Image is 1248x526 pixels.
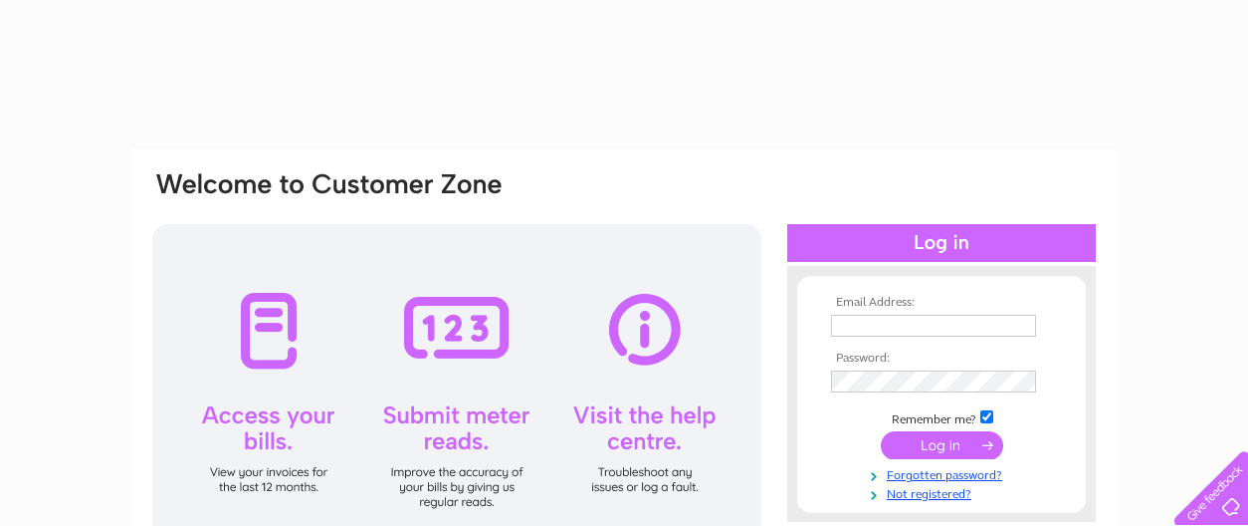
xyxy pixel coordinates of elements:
[881,431,1003,459] input: Submit
[826,407,1057,427] td: Remember me?
[826,296,1057,310] th: Email Address:
[826,352,1057,366] th: Password:
[831,483,1057,502] a: Not registered?
[831,464,1057,483] a: Forgotten password?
